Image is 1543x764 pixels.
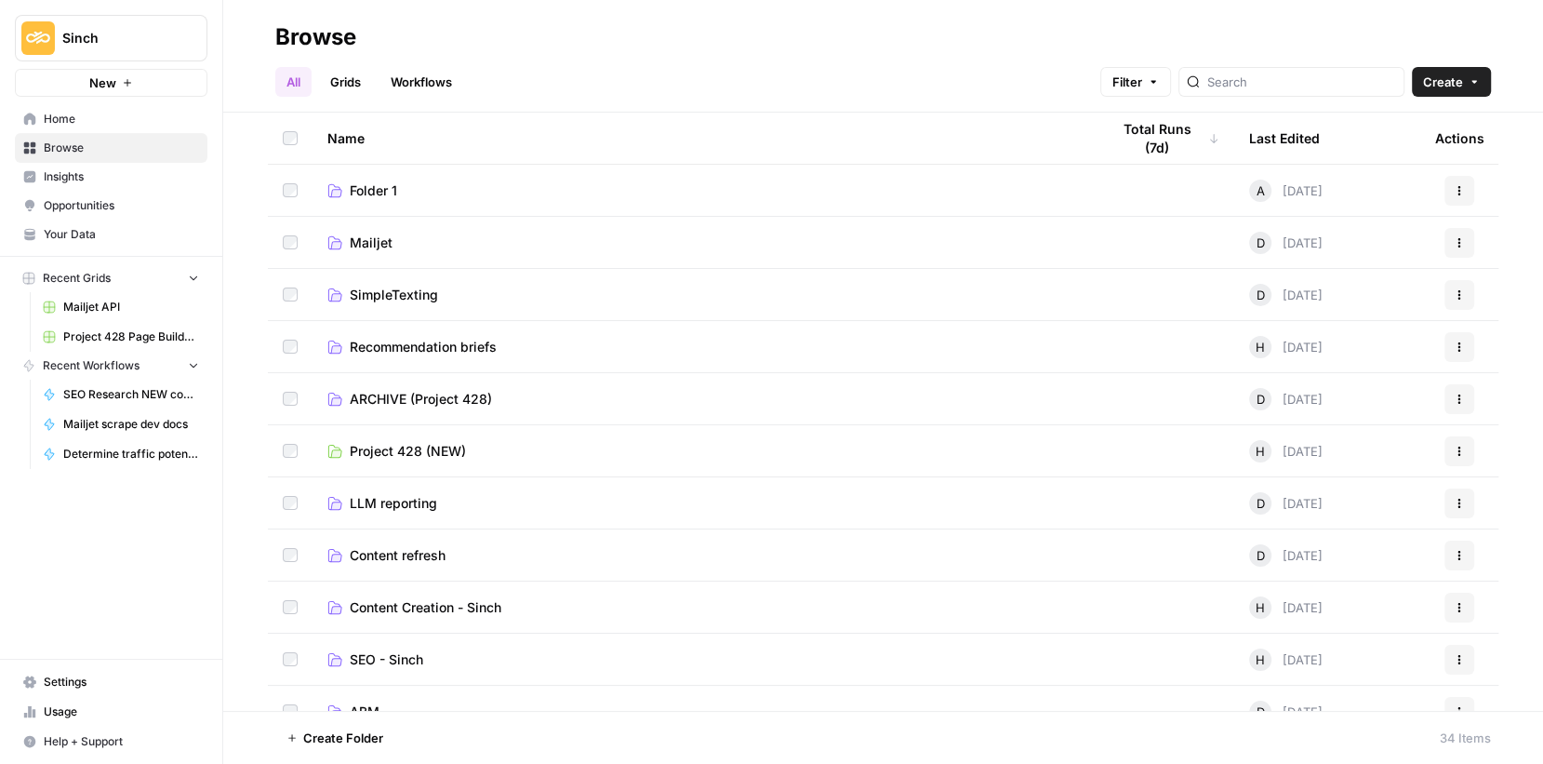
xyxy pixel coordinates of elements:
[327,113,1080,164] div: Name
[350,234,392,252] span: Mailjet
[327,598,1080,617] a: Content Creation - Sinch
[44,704,199,720] span: Usage
[15,191,207,221] a: Opportunities
[1257,703,1265,721] span: D
[15,15,207,61] button: Workspace: Sinch
[350,494,437,513] span: LLM reporting
[350,546,446,565] span: Content refresh
[44,197,199,214] span: Opportunities
[379,67,463,97] a: Workflows
[62,29,175,47] span: Sinch
[350,338,497,356] span: Recommendation briefs
[1112,73,1142,91] span: Filter
[44,674,199,690] span: Settings
[44,733,199,750] span: Help + Support
[1257,286,1265,304] span: D
[1256,338,1265,356] span: H
[1256,442,1265,461] span: H
[327,442,1080,461] a: Project 428 (NEW)
[327,494,1080,513] a: LLM reporting
[1440,729,1491,747] div: 34 Items
[1249,388,1323,410] div: [DATE]
[63,386,199,403] span: SEO Research NEW content
[327,286,1080,304] a: SimpleTexting
[15,104,207,134] a: Home
[350,703,379,721] span: ABM
[1435,113,1484,164] div: Actions
[350,286,438,304] span: SimpleTexting
[327,650,1080,669] a: SEO - Sinch
[1249,336,1323,358] div: [DATE]
[1249,284,1323,306] div: [DATE]
[350,390,492,409] span: ARCHIVE (Project 428)
[1249,440,1323,462] div: [DATE]
[34,409,207,439] a: Mailjet scrape dev docs
[1257,234,1265,252] span: D
[1100,67,1171,97] button: Filter
[327,546,1080,565] a: Content refresh
[15,69,207,97] button: New
[44,140,199,156] span: Browse
[1412,67,1491,97] button: Create
[34,439,207,469] a: Determine traffic potential for a keyword
[1249,113,1320,164] div: Last Edited
[15,667,207,697] a: Settings
[327,181,1080,200] a: Folder 1
[1257,494,1265,513] span: D
[63,328,199,345] span: Project 428 Page Builder Tracker (NEW)
[1249,232,1323,254] div: [DATE]
[63,416,199,433] span: Mailjet scrape dev docs
[15,352,207,380] button: Recent Workflows
[44,226,199,243] span: Your Data
[15,133,207,163] a: Browse
[275,723,394,753] button: Create Folder
[1249,649,1323,671] div: [DATE]
[63,446,199,462] span: Determine traffic potential for a keyword
[15,727,207,757] button: Help + Support
[34,292,207,322] a: Mailjet API
[1249,492,1323,515] div: [DATE]
[63,299,199,315] span: Mailjet API
[327,338,1080,356] a: Recommendation briefs
[15,220,207,249] a: Your Data
[1257,181,1265,200] span: A
[327,390,1080,409] a: ARCHIVE (Project 428)
[275,67,312,97] a: All
[1423,73,1463,91] span: Create
[350,181,397,200] span: Folder 1
[1256,598,1265,617] span: H
[1207,73,1396,91] input: Search
[1257,390,1265,409] span: D
[1110,113,1219,164] div: Total Runs (7d)
[275,22,356,52] div: Browse
[15,697,207,727] a: Usage
[44,111,199,127] span: Home
[350,650,423,669] span: SEO - Sinch
[1249,180,1323,202] div: [DATE]
[34,322,207,352] a: Project 428 Page Builder Tracker (NEW)
[43,270,111,287] span: Recent Grids
[303,729,383,747] span: Create Folder
[327,234,1080,252] a: Mailjet
[327,703,1080,721] a: ABM
[44,168,199,185] span: Insights
[21,21,55,55] img: Sinch Logo
[350,442,466,461] span: Project 428 (NEW)
[319,67,372,97] a: Grids
[43,357,140,374] span: Recent Workflows
[1249,544,1323,567] div: [DATE]
[1256,650,1265,669] span: H
[89,74,116,92] span: New
[15,264,207,292] button: Recent Grids
[15,162,207,192] a: Insights
[1249,701,1323,723] div: [DATE]
[34,380,207,409] a: SEO Research NEW content
[1249,596,1323,619] div: [DATE]
[350,598,501,617] span: Content Creation - Sinch
[1257,546,1265,565] span: D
